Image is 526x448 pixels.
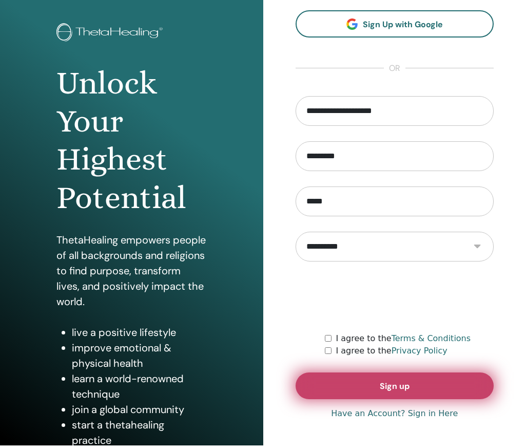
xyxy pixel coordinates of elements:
[72,340,206,371] li: improve emotional & physical health
[336,345,447,357] label: I agree to the
[363,19,443,30] span: Sign Up with Google
[384,62,405,74] span: or
[380,381,410,391] span: Sign up
[392,333,471,343] a: Terms & Conditions
[331,407,458,420] a: Have an Account? Sign in Here
[56,64,206,217] h1: Unlock Your Highest Potential
[72,325,206,340] li: live a positive lifestyle
[317,277,473,317] iframe: reCAPTCHA
[72,417,206,448] li: start a thetahealing practice
[296,372,494,399] button: Sign up
[336,332,471,345] label: I agree to the
[392,346,447,356] a: Privacy Policy
[72,402,206,417] li: join a global community
[56,232,206,309] p: ThetaHealing empowers people of all backgrounds and religions to find purpose, transform lives, a...
[296,10,494,38] a: Sign Up with Google
[72,371,206,402] li: learn a world-renowned technique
